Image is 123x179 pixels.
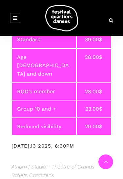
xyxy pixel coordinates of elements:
[12,49,76,82] th: Age [DEMOGRAPHIC_DATA] and down
[45,5,78,31] img: logo-fqd-med
[77,31,111,48] th: 39.00$
[77,49,111,82] th: 28.00$
[12,118,76,135] th: Reduced visibility
[77,118,111,135] th: 20.00$
[11,143,74,159] h3: [DATE],13 2025, 6:30pm
[12,100,76,117] th: Group 10 and +
[12,31,76,48] th: Standard
[12,83,76,100] th: RQD’s member
[77,100,111,117] th: 23.00$
[77,83,111,100] th: 28.00$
